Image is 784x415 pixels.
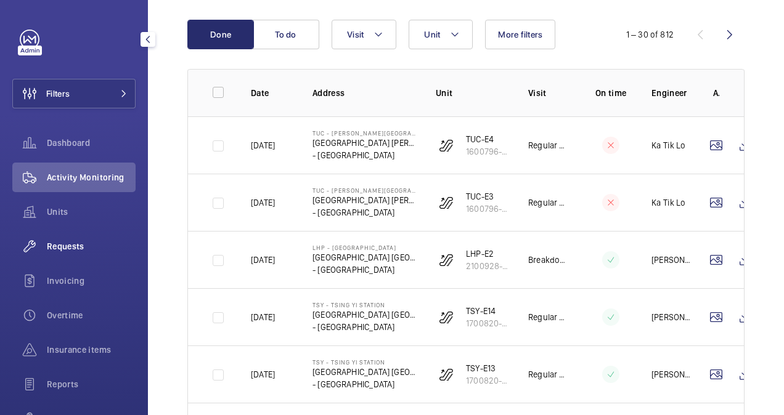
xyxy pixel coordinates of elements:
p: Regular maintenance [528,368,570,381]
span: Visit [347,30,364,39]
p: On time [590,87,632,99]
p: Regular maintenance [528,139,570,151]
span: Reports [47,378,136,390]
p: TSY - Tsing Yi Station [312,301,416,308]
span: More filters [498,30,542,39]
button: To do [253,20,319,49]
span: Requests [47,240,136,252]
p: Engineer [651,87,693,99]
p: 1700820-011 [466,317,508,329]
img: escalator.svg [439,195,454,210]
p: [DATE] [251,196,275,209]
p: LHP - [GEOGRAPHIC_DATA] [312,244,416,251]
p: 1600796-002 [466,145,508,158]
p: Breakdown [528,254,570,266]
img: escalator.svg [439,138,454,153]
div: 1 – 30 of 812 [626,28,674,41]
span: Units [47,206,136,218]
button: More filters [485,20,555,49]
p: 1700820-004 [466,374,508,387]
span: Invoicing [47,275,136,287]
p: [PERSON_NAME] [PERSON_NAME] [651,311,693,323]
p: 1600796-001 [466,203,508,215]
p: [DATE] [251,254,275,266]
p: [PERSON_NAME] [651,254,693,266]
p: Visit [528,87,570,99]
p: [GEOGRAPHIC_DATA] [GEOGRAPHIC_DATA] [312,251,416,264]
p: Address [312,87,416,99]
p: [PERSON_NAME] [PERSON_NAME] [651,368,693,381]
p: Ka Tik Lo [651,139,686,151]
button: Done [187,20,254,49]
p: [GEOGRAPHIC_DATA] [PERSON_NAME][GEOGRAPHIC_DATA] [312,137,416,149]
p: [GEOGRAPHIC_DATA] [GEOGRAPHIC_DATA] [312,366,416,378]
p: Unit [436,87,508,99]
span: Dashboard [47,137,136,149]
p: Date [251,87,293,99]
p: - [GEOGRAPHIC_DATA] [312,264,416,276]
button: Unit [409,20,473,49]
p: TUC-E3 [466,190,508,203]
p: Actions [713,87,719,99]
p: [DATE] [251,139,275,151]
img: escalator.svg [439,252,454,267]
p: [GEOGRAPHIC_DATA] [GEOGRAPHIC_DATA] [312,308,416,321]
p: TSY-E13 [466,362,508,374]
p: [GEOGRAPHIC_DATA] [PERSON_NAME][GEOGRAPHIC_DATA] [312,194,416,206]
p: - [GEOGRAPHIC_DATA] [312,378,416,390]
button: Visit [332,20,396,49]
img: escalator.svg [439,367,454,382]
p: TSY - Tsing Yi Station [312,358,416,366]
button: Filters [12,79,136,108]
p: TSY-E14 [466,305,508,317]
p: LHP-E2 [466,248,508,260]
p: - [GEOGRAPHIC_DATA] [312,321,416,333]
span: Filters [46,87,70,100]
span: Activity Monitoring [47,171,136,183]
p: Ka Tik Lo [651,196,686,209]
p: Regular maintenance [528,311,570,323]
p: Regular maintenance [528,196,570,209]
p: 2100928-002 [466,260,508,272]
p: [DATE] [251,368,275,381]
p: TUC-E4 [466,133,508,145]
span: Unit [424,30,440,39]
p: [DATE] [251,311,275,323]
p: TUC - [PERSON_NAME][GEOGRAPHIC_DATA] [312,187,416,194]
p: TUC - [PERSON_NAME][GEOGRAPHIC_DATA] [312,129,416,137]
span: Overtime [47,309,136,321]
p: - [GEOGRAPHIC_DATA] [312,206,416,219]
img: escalator.svg [439,310,454,324]
span: Insurance items [47,344,136,356]
p: - [GEOGRAPHIC_DATA] [312,149,416,161]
